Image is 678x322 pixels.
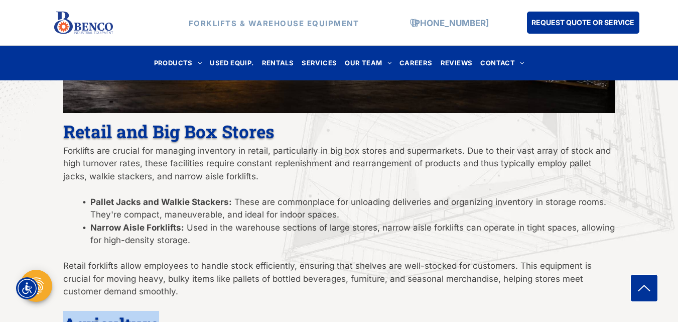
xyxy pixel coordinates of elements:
a: RENTALS [258,56,298,70]
a: USED EQUIP. [206,56,257,70]
a: REVIEWS [437,56,477,70]
strong: Narrow Aisle Forklifts: [90,223,184,233]
a: [PHONE_NUMBER] [412,18,489,28]
a: PRODUCTS [150,56,206,70]
a: CAREERS [395,56,437,70]
span: Used in the warehouse sections of large stores, narrow aisle forklifts can operate in tight space... [90,223,615,246]
a: OUR TEAM [341,56,395,70]
a: SERVICES [298,56,341,70]
strong: FORKLIFTS & WAREHOUSE EQUIPMENT [189,18,359,28]
a: REQUEST QUOTE OR SERVICE [527,12,639,34]
strong: Pallet Jacks and Walkie Stackers: [90,197,232,207]
a: CONTACT [476,56,528,70]
span: REQUEST QUOTE OR SERVICE [531,13,634,32]
span: Retail forklifts allow employees to handle stock efficiently, ensuring that shelves are well-stoc... [63,261,592,296]
div: Accessibility Menu [16,277,38,299]
span: Forklifts are crucial for managing inventory in retail, particularly in big box stores and superm... [63,146,611,181]
span: Retail and Big Box Stores [63,120,275,143]
span: These are commonplace for unloading deliveries and organizing inventory in storage rooms. They're... [90,197,606,220]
